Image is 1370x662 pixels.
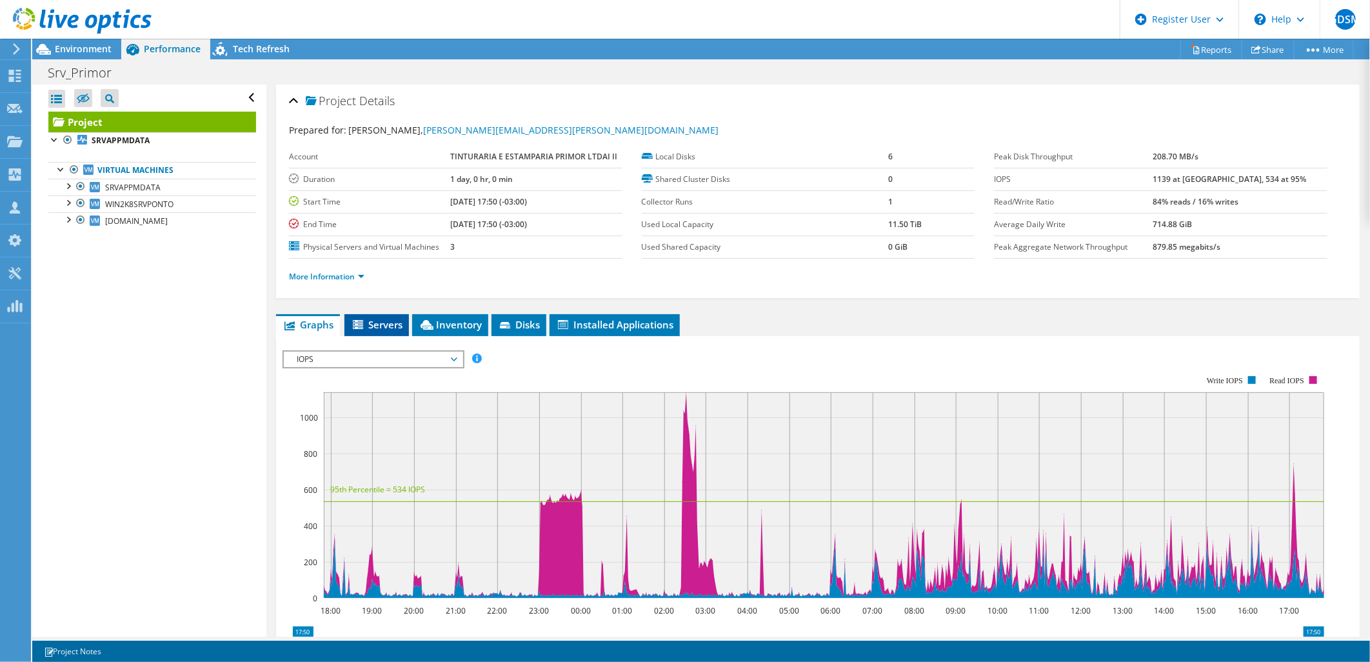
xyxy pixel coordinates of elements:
[888,174,893,185] b: 0
[48,179,256,196] a: SRVAPPMDATA
[820,605,840,616] text: 06:00
[313,593,317,604] text: 0
[642,241,888,254] label: Used Shared Capacity
[1029,605,1049,616] text: 11:00
[289,218,450,231] label: End Time
[289,150,450,163] label: Account
[642,150,888,163] label: Local Disks
[1071,605,1091,616] text: 12:00
[888,196,893,207] b: 1
[290,352,456,367] span: IOPS
[654,605,674,616] text: 02:00
[888,151,893,162] b: 6
[348,124,719,136] span: [PERSON_NAME],
[48,132,256,149] a: SRVAPPMDATA
[642,173,888,186] label: Shared Cluster Disks
[450,196,527,207] b: [DATE] 17:50 (-03:00)
[1335,9,1356,30] span: GDSM
[779,605,799,616] text: 05:00
[423,124,719,136] a: [PERSON_NAME][EMAIL_ADDRESS][PERSON_NAME][DOMAIN_NAME]
[304,521,317,532] text: 400
[737,605,757,616] text: 04:00
[362,605,382,616] text: 19:00
[642,196,888,208] label: Collector Runs
[289,196,450,208] label: Start Time
[304,485,317,496] text: 600
[289,173,450,186] label: Duration
[1242,39,1295,59] a: Share
[92,135,150,146] b: SRVAPPMDATA
[1153,196,1239,207] b: 84% reads / 16% writes
[556,318,673,331] span: Installed Applications
[1269,376,1304,385] text: Read IOPS
[105,182,161,193] span: SRVAPPMDATA
[988,605,1008,616] text: 10:00
[48,212,256,229] a: [DOMAIN_NAME]
[498,318,540,331] span: Disks
[695,605,715,616] text: 03:00
[487,605,507,616] text: 22:00
[306,95,356,108] span: Project
[1153,219,1193,230] b: 714.88 GiB
[450,174,513,185] b: 1 day, 0 hr, 0 min
[1279,605,1299,616] text: 17:00
[1207,376,1243,385] text: Write IOPS
[1180,39,1242,59] a: Reports
[35,643,110,659] a: Project Notes
[946,605,966,616] text: 09:00
[304,557,317,568] text: 200
[888,241,908,252] b: 0 GiB
[994,173,1153,186] label: IOPS
[612,605,632,616] text: 01:00
[144,43,201,55] span: Performance
[105,216,168,226] span: [DOMAIN_NAME]
[529,605,549,616] text: 23:00
[404,605,424,616] text: 20:00
[289,124,346,136] label: Prepared for:
[105,199,174,210] span: WIN2K8SRVPONTO
[1294,39,1354,59] a: More
[450,151,617,162] b: TINTURARIA E ESTAMPARIA PRIMOR LTDAI II
[994,218,1153,231] label: Average Daily Write
[642,218,888,231] label: Used Local Capacity
[446,605,466,616] text: 21:00
[289,241,450,254] label: Physical Servers and Virtual Machines
[48,162,256,179] a: Virtual Machines
[283,318,333,331] span: Graphs
[330,484,425,495] text: 95th Percentile = 534 IOPS
[1154,605,1174,616] text: 14:00
[48,112,256,132] a: Project
[359,93,395,108] span: Details
[888,219,922,230] b: 11.50 TiB
[994,150,1153,163] label: Peak Disk Throughput
[1153,174,1307,185] b: 1139 at [GEOGRAPHIC_DATA], 534 at 95%
[994,196,1153,208] label: Read/Write Ratio
[48,196,256,212] a: WIN2K8SRVPONTO
[571,605,591,616] text: 00:00
[994,241,1153,254] label: Peak Aggregate Network Throughput
[289,271,364,282] a: More Information
[1153,241,1221,252] b: 879.85 megabits/s
[419,318,482,331] span: Inventory
[55,43,112,55] span: Environment
[1153,151,1199,162] b: 208.70 MB/s
[1238,605,1258,616] text: 16:00
[42,66,132,80] h1: Srv_Primor
[450,241,455,252] b: 3
[450,219,527,230] b: [DATE] 17:50 (-03:00)
[1113,605,1133,616] text: 13:00
[904,605,924,616] text: 08:00
[304,448,317,459] text: 800
[300,412,318,423] text: 1000
[233,43,290,55] span: Tech Refresh
[321,605,341,616] text: 18:00
[1196,605,1216,616] text: 15:00
[351,318,402,331] span: Servers
[862,605,882,616] text: 07:00
[1255,14,1266,25] svg: \n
